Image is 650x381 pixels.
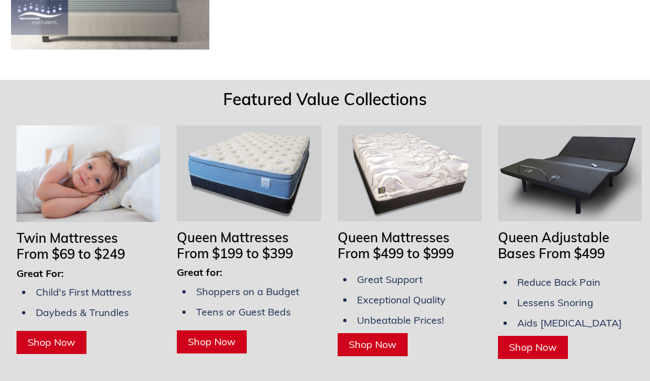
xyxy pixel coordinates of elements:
span: Reduce Back Pain [517,276,600,289]
span: Great for: [177,266,223,279]
img: Queen Mattresses From $199 to $349 [177,126,321,221]
span: From $499 to $999 [338,245,454,262]
a: Shop Now [17,331,86,354]
span: Child's First Mattress [36,286,132,298]
span: From $69 to $249 [17,246,125,262]
span: Shop Now [349,338,397,351]
span: Shop Now [28,336,75,349]
span: From $199 to $399 [177,245,293,262]
img: Twin Mattresses From $69 to $169 [17,126,160,222]
span: Great Support [357,273,422,286]
a: Shop Now [177,330,247,353]
span: Unbeatable Prices! [357,314,444,326]
span: Twin Mattresses [17,230,118,246]
span: Teens or Guest Beds [196,306,291,318]
span: Lessens Snoring [517,296,593,309]
span: Aids [MEDICAL_DATA] [517,317,622,329]
span: Queen Adjustable Bases From $499 [498,229,609,262]
span: Featured Value Collections [223,89,427,110]
span: Shop Now [188,335,236,348]
a: Shop Now [338,333,408,356]
span: Queen Mattresses [338,229,449,246]
span: Great For: [17,267,64,280]
span: Shoppers on a Budget [196,285,299,298]
a: Shop Now [498,336,568,359]
span: Exceptional Quality [357,293,446,306]
span: Daybeds & Trundles [36,306,129,319]
span: Shop Now [509,341,557,353]
img: Queen Mattresses From $449 to $949 [338,126,481,221]
span: Queen Mattresses [177,229,289,246]
img: Adjustable Bases Starting at $379 [498,126,642,221]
